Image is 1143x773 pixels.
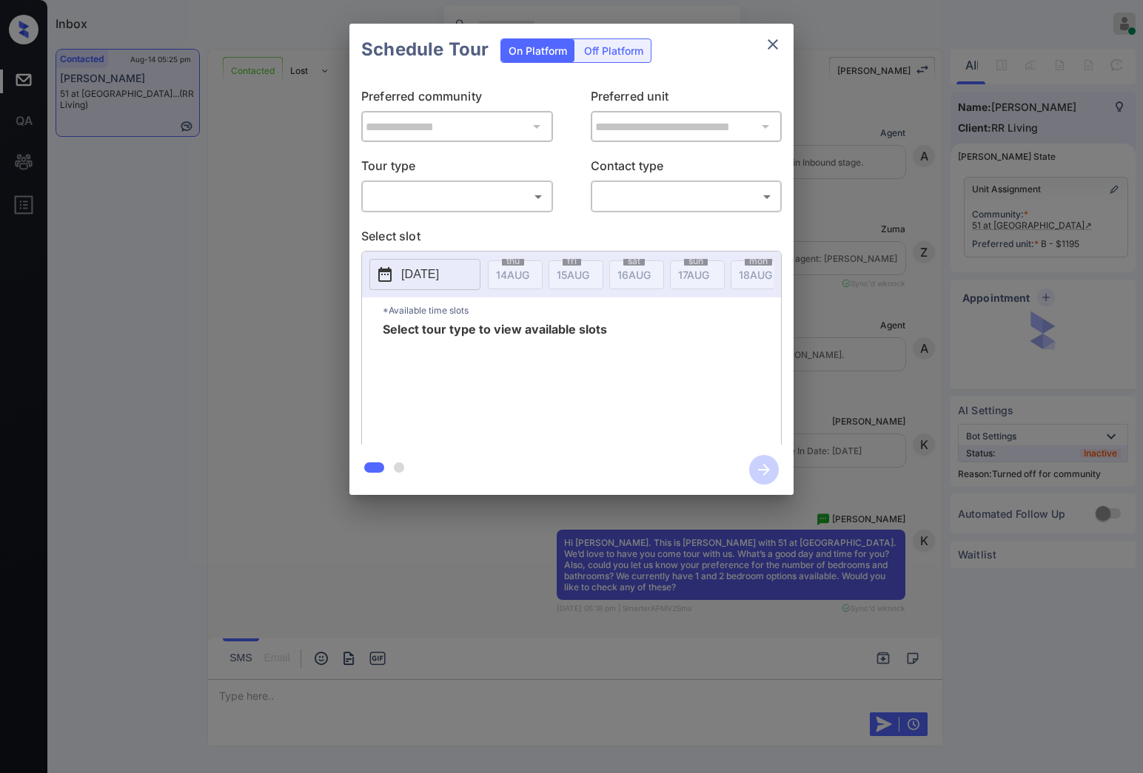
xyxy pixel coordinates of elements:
[758,30,788,59] button: close
[383,297,781,323] p: *Available time slots
[361,157,553,180] p: Tour type
[401,266,439,283] p: [DATE]
[361,227,782,251] p: Select slot
[383,323,607,442] span: Select tour type to view available slots
[369,259,480,290] button: [DATE]
[349,24,500,75] h2: Schedule Tour
[501,39,574,62] div: On Platform
[361,87,553,111] p: Preferred community
[577,39,651,62] div: Off Platform
[591,87,782,111] p: Preferred unit
[591,157,782,180] p: Contact type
